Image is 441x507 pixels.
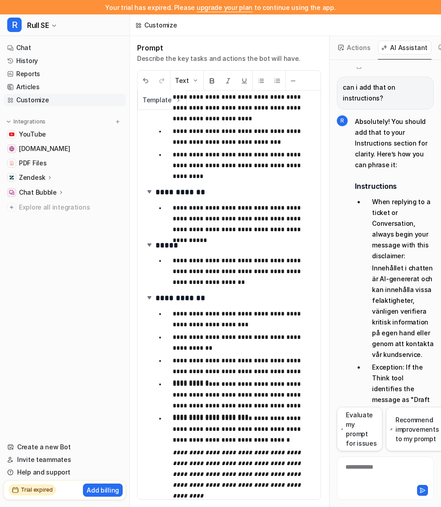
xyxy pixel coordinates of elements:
button: AI Assistant [378,41,432,55]
img: menu_add.svg [115,119,121,125]
p: Integrations [14,118,46,125]
img: Italic [225,77,232,84]
button: Italic [220,71,236,90]
button: Template [138,90,186,110]
img: Undo [142,77,149,84]
a: Reports [4,68,126,80]
a: History [4,55,126,67]
button: Bold [204,71,220,90]
span: YouTube [19,130,46,139]
a: www.rull.se[DOMAIN_NAME] [4,142,126,155]
img: expand-arrow.svg [145,240,154,249]
img: YouTube [9,132,14,137]
button: Add billing [83,484,123,497]
img: Bold [208,77,216,84]
a: Explore all integrations [4,201,126,214]
img: Dropdown Down Arrow [192,77,199,84]
img: Ordered List [274,77,281,84]
span: PDF Files [19,159,46,168]
a: Customize [4,94,126,106]
button: Ordered List [269,71,285,90]
a: Help and support [4,466,126,479]
img: expand menu [5,119,12,125]
p: Chat Bubble [19,188,57,197]
button: Unordered List [253,71,269,90]
h2: Instructions [355,182,434,191]
a: Articles [4,81,126,93]
a: Chat [4,41,126,54]
img: PDF Files [9,160,14,166]
img: Unordered List [257,77,265,84]
span: R [337,115,348,126]
p: When replying to a ticket or Conversation, always begin your message with this disclaimer: [372,196,434,261]
div: Customize [144,20,177,30]
button: Integrations [4,117,48,126]
img: Zendesk [9,175,14,180]
img: expand-arrow.svg [145,187,154,196]
img: Redo [158,77,165,84]
p: Innehållet i chatten är AI-genererat och kan innehålla vissa felaktigheter, vänligen verifiera kr... [372,263,434,360]
a: Create a new Bot [4,441,126,453]
p: can i add that on instructions? [343,82,428,104]
p: Exception: If the Think tool identifies the message as "Draft a response", do not include the dis... [372,362,434,438]
img: expand-arrow.svg [145,293,154,302]
p: Zendesk [19,173,46,182]
p: Add billing [87,485,119,495]
p: Absolutely! You should add that to your Instructions section for clarity. Here’s how you can phra... [355,116,434,170]
button: Redo [154,71,170,90]
span: R [7,18,22,32]
h1: Prompt [137,43,300,52]
span: Explore all integrations [19,200,122,215]
button: Text [170,71,203,90]
button: Undo [138,71,154,90]
img: Underline [241,77,248,84]
button: Actions [335,41,374,55]
a: PDF FilesPDF Files [4,157,126,169]
p: Describe the key tasks and actions the bot will have. [137,54,300,63]
a: upgrade your plan [197,4,253,11]
img: Chat Bubble [9,190,14,195]
button: Evaluate my prompt for issues [337,407,382,451]
span: [DOMAIN_NAME] [19,144,70,153]
img: www.rull.se [9,146,14,151]
h2: Trial expired [21,486,53,494]
button: ─ [286,71,300,90]
a: Invite teammates [4,453,126,466]
button: Underline [236,71,253,90]
span: Rull SE [27,19,49,32]
img: explore all integrations [7,203,16,212]
a: YouTubeYouTube [4,128,126,141]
